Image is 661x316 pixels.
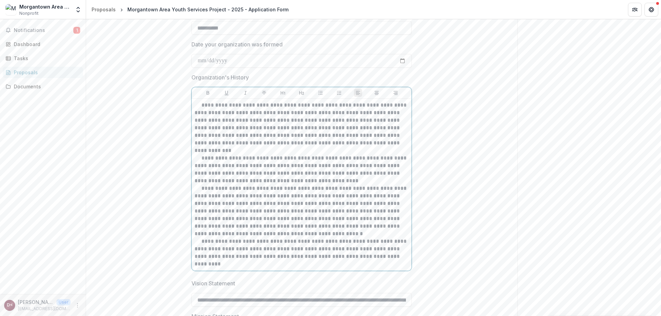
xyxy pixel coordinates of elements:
img: Morgantown Area Youth Services Project [6,4,17,15]
button: Align Left [354,89,362,97]
button: Italicize [241,89,250,97]
div: Morgantown Area Youth Services Project [19,3,71,10]
button: Get Help [644,3,658,17]
span: Nonprofit [19,10,39,17]
button: Strike [260,89,268,97]
nav: breadcrumb [89,4,291,14]
a: Dashboard [3,39,83,50]
p: [PERSON_NAME] <[EMAIL_ADDRESS][DOMAIN_NAME]> [18,298,54,306]
div: Proposals [14,69,77,76]
button: Bold [204,89,212,97]
p: [EMAIL_ADDRESS][DOMAIN_NAME] [18,306,71,312]
div: Dashboard [14,41,77,48]
button: Align Right [391,89,400,97]
button: More [73,301,82,309]
div: Tasks [14,55,77,62]
a: Tasks [3,53,83,64]
button: Underline [222,89,231,97]
button: Align Center [373,89,381,97]
div: Proposals [92,6,116,13]
a: Proposals [3,67,83,78]
p: User [56,299,71,305]
span: 1 [73,27,80,34]
span: Notifications [14,28,73,33]
button: Notifications1 [3,25,83,36]
button: Ordered List [335,89,343,97]
p: Date your organization was formed [191,40,283,48]
div: Documents [14,83,77,90]
a: Documents [3,81,83,92]
p: Organization's History [191,73,249,81]
button: Heading 2 [297,89,306,97]
p: Vision Statement [191,279,235,287]
a: Proposals [89,4,118,14]
div: Morgantown Area Youth Services Project - 2025 - Application Form [127,6,288,13]
button: Partners [628,3,642,17]
button: Heading 1 [279,89,287,97]
div: Danny Trejo <maysp160@gmail.com> [7,303,13,307]
button: Open entity switcher [73,3,83,17]
button: Bullet List [316,89,325,97]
